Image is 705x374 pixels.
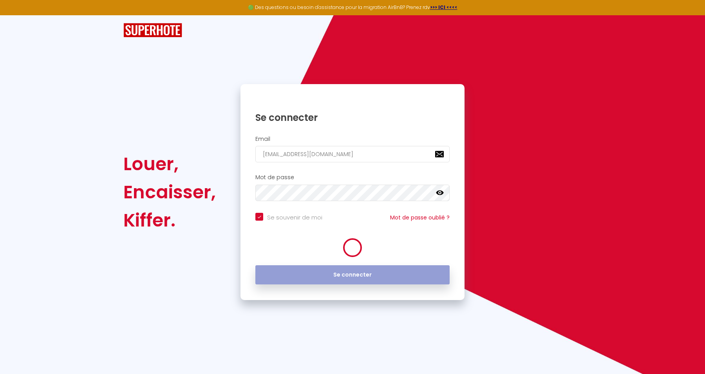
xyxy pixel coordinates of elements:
[255,136,450,142] h2: Email
[123,206,216,234] div: Kiffer.
[430,4,457,11] a: >>> ICI <<<<
[123,178,216,206] div: Encaisser,
[255,111,450,124] h1: Se connecter
[123,23,182,38] img: SuperHote logo
[255,146,450,162] input: Ton Email
[123,150,216,178] div: Louer,
[255,265,450,285] button: Se connecter
[390,214,450,221] a: Mot de passe oublié ?
[255,174,450,181] h2: Mot de passe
